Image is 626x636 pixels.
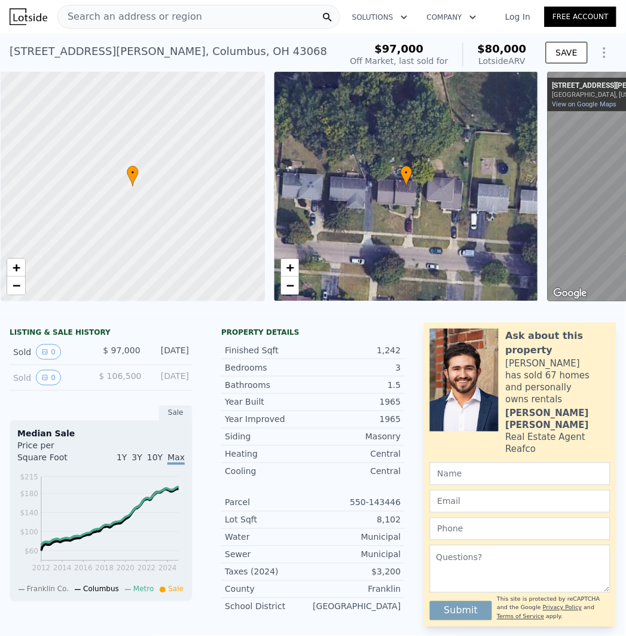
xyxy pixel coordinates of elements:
span: Metro [133,585,154,594]
tspan: 2014 [53,564,72,573]
button: View historical data [36,370,61,386]
div: Masonry [313,431,401,443]
input: Phone [430,518,610,540]
div: Franklin [313,583,401,595]
tspan: $140 [20,509,38,517]
a: Zoom in [281,259,299,277]
div: Central [313,448,401,460]
div: Sold [13,344,91,360]
span: Max [167,453,185,465]
div: Municipal [313,531,401,543]
div: 8,102 [313,514,401,526]
div: 1965 [313,414,401,426]
input: Email [430,490,610,513]
span: $97,000 [375,42,424,55]
span: • [401,167,413,178]
div: Sewer [225,549,313,561]
button: Submit [430,601,493,620]
div: Reafco [506,444,536,455]
button: SAVE [546,42,588,63]
a: Open this area in Google Maps (opens a new window) [551,286,590,301]
input: Name [430,463,610,485]
div: [PERSON_NAME] has sold 67 homes and personally owns rentals [506,357,610,405]
div: 1965 [313,396,401,408]
div: Lot Sqft [225,514,313,526]
div: Finished Sqft [225,344,313,356]
span: • [127,167,139,178]
a: Free Account [545,7,616,27]
span: − [286,278,294,293]
div: Sold [13,370,89,386]
span: 3Y [132,453,142,463]
div: Real Estate Agent [506,432,586,444]
a: Zoom out [281,277,299,295]
span: Franklin Co. [27,585,69,594]
span: $ 106,500 [99,371,141,381]
div: Heating [225,448,313,460]
div: Municipal [313,549,401,561]
tspan: 2012 [32,564,51,573]
span: 10Y [147,453,163,463]
div: Off Market, last sold for [350,55,448,67]
tspan: 2022 [138,564,156,573]
div: • [127,166,139,186]
span: $80,000 [478,42,527,55]
tspan: $60 [25,547,38,555]
div: County [225,583,313,595]
div: Water [225,531,313,543]
div: Bedrooms [225,362,313,374]
div: Price per Square Foot [17,440,101,471]
span: + [286,260,294,275]
div: Sale [159,405,193,421]
div: [DATE] [150,344,190,360]
div: $3,200 [313,566,401,578]
div: 3 [313,362,401,374]
div: 1,242 [313,344,401,356]
div: This site is protected by reCAPTCHA and the Google and apply. [497,595,610,621]
div: Bathrooms [225,379,313,391]
div: Lotside ARV [478,55,527,67]
a: Zoom in [7,259,25,277]
div: 1.5 [313,379,401,391]
span: Search an address or region [58,10,202,24]
div: School District [225,601,313,613]
div: [DATE] [151,370,190,386]
div: Property details [221,328,404,337]
tspan: $180 [20,490,38,498]
a: Zoom out [7,277,25,295]
div: Year Improved [225,414,313,426]
div: 550-143446 [313,497,401,509]
div: [PERSON_NAME] [PERSON_NAME] [506,408,610,432]
div: Siding [225,431,313,443]
button: Show Options [593,41,616,65]
span: $ 97,000 [103,345,140,355]
div: Median Sale [17,428,185,440]
button: View historical data [36,344,61,360]
button: Company [417,7,486,28]
div: Ask about this property [506,329,610,357]
span: Columbus [83,585,119,594]
div: Year Built [225,396,313,408]
tspan: $215 [20,473,38,481]
tspan: 2016 [74,564,93,573]
tspan: 2020 [117,564,135,573]
div: Cooling [225,466,313,478]
div: LISTING & SALE HISTORY [10,328,193,340]
a: Log In [491,11,545,23]
div: • [401,166,413,186]
span: + [13,260,20,275]
div: [STREET_ADDRESS][PERSON_NAME] , Columbus , OH 43068 [10,43,327,60]
span: Sale [168,585,184,594]
a: Privacy Policy [543,604,582,611]
img: Google [551,286,590,301]
div: Parcel [225,497,313,509]
img: Lotside [10,8,47,25]
div: Central [313,466,401,478]
tspan: 2024 [158,564,177,573]
tspan: $100 [20,528,38,536]
div: Taxes (2024) [225,566,313,578]
a: Terms of Service [497,613,544,620]
div: [GEOGRAPHIC_DATA] [313,601,401,613]
a: View on Google Maps [552,100,617,108]
button: Solutions [343,7,417,28]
